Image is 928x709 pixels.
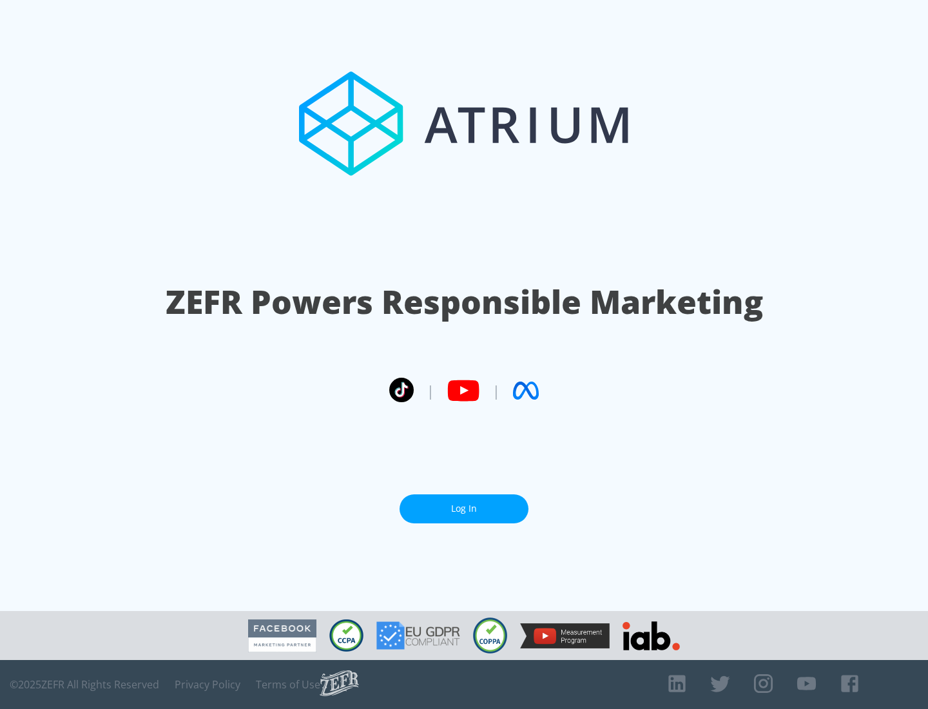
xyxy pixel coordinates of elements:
img: COPPA Compliant [473,617,507,654]
a: Terms of Use [256,678,320,691]
img: IAB [623,621,680,650]
a: Log In [400,494,528,523]
img: YouTube Measurement Program [520,623,610,648]
span: © 2025 ZEFR All Rights Reserved [10,678,159,691]
span: | [427,381,434,400]
h1: ZEFR Powers Responsible Marketing [166,280,763,324]
a: Privacy Policy [175,678,240,691]
img: CCPA Compliant [329,619,363,652]
span: | [492,381,500,400]
img: Facebook Marketing Partner [248,619,316,652]
img: GDPR Compliant [376,621,460,650]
